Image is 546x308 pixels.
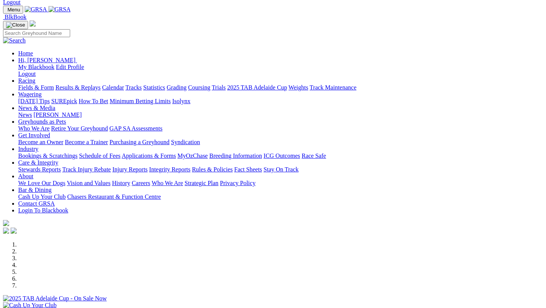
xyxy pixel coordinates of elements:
[18,152,543,159] div: Industry
[18,77,35,84] a: Racing
[264,166,298,173] a: Stay On Track
[209,152,262,159] a: Breeding Information
[212,84,226,91] a: Trials
[310,84,356,91] a: Track Maintenance
[220,180,256,186] a: Privacy Policy
[18,125,543,132] div: Greyhounds as Pets
[18,84,543,91] div: Racing
[18,207,68,214] a: Login To Blackbook
[18,132,50,138] a: Get Involved
[188,84,210,91] a: Coursing
[18,84,54,91] a: Fields & Form
[152,180,183,186] a: Who We Are
[18,50,33,57] a: Home
[18,166,543,173] div: Care & Integrity
[18,118,66,125] a: Greyhounds as Pets
[110,125,163,132] a: GAP SA Assessments
[51,98,77,104] a: SUREpick
[51,125,108,132] a: Retire Your Greyhound
[33,112,82,118] a: [PERSON_NAME]
[149,166,190,173] a: Integrity Reports
[79,152,120,159] a: Schedule of Fees
[18,152,77,159] a: Bookings & Scratchings
[18,57,77,63] a: Hi, [PERSON_NAME]
[301,152,326,159] a: Race Safe
[192,166,233,173] a: Rules & Policies
[65,139,108,145] a: Become a Trainer
[143,84,165,91] a: Statistics
[172,98,190,104] a: Isolynx
[227,84,287,91] a: 2025 TAB Adelaide Cup
[18,125,50,132] a: Who We Are
[3,228,9,234] img: facebook.svg
[18,98,543,105] div: Wagering
[185,180,218,186] a: Strategic Plan
[5,14,27,20] span: BlkBook
[126,84,142,91] a: Tracks
[3,37,26,44] img: Search
[18,139,63,145] a: Become an Owner
[234,166,262,173] a: Fact Sheets
[110,139,169,145] a: Purchasing a Greyhound
[18,57,75,63] span: Hi, [PERSON_NAME]
[67,193,161,200] a: Chasers Restaurant & Function Centre
[49,6,71,13] img: GRSA
[18,187,52,193] a: Bar & Dining
[18,146,38,152] a: Industry
[102,84,124,91] a: Calendar
[112,180,130,186] a: History
[6,22,25,28] img: Close
[18,91,42,97] a: Wagering
[3,220,9,226] img: logo-grsa-white.png
[18,173,33,179] a: About
[18,112,32,118] a: News
[264,152,300,159] a: ICG Outcomes
[3,21,28,29] button: Toggle navigation
[18,98,50,104] a: [DATE] Tips
[18,71,36,77] a: Logout
[3,6,23,14] button: Toggle navigation
[177,152,208,159] a: MyOzChase
[3,14,27,20] a: BlkBook
[18,200,55,207] a: Contact GRSA
[167,84,187,91] a: Grading
[18,166,61,173] a: Stewards Reports
[30,20,36,27] img: logo-grsa-white.png
[171,139,200,145] a: Syndication
[8,7,20,13] span: Menu
[67,180,110,186] a: Vision and Values
[56,64,84,70] a: Edit Profile
[18,193,543,200] div: Bar & Dining
[25,6,47,13] img: GRSA
[18,180,543,187] div: About
[3,29,70,37] input: Search
[18,105,55,111] a: News & Media
[55,84,100,91] a: Results & Replays
[18,193,66,200] a: Cash Up Your Club
[112,166,147,173] a: Injury Reports
[3,295,107,302] img: 2025 TAB Adelaide Cup - On Sale Now
[18,64,543,77] div: Hi, [PERSON_NAME]
[289,84,308,91] a: Weights
[62,166,111,173] a: Track Injury Rebate
[79,98,108,104] a: How To Bet
[18,139,543,146] div: Get Involved
[18,159,58,166] a: Care & Integrity
[11,228,17,234] img: twitter.svg
[132,180,150,186] a: Careers
[18,112,543,118] div: News & Media
[122,152,176,159] a: Applications & Forms
[18,64,55,70] a: My Blackbook
[110,98,171,104] a: Minimum Betting Limits
[18,180,65,186] a: We Love Our Dogs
